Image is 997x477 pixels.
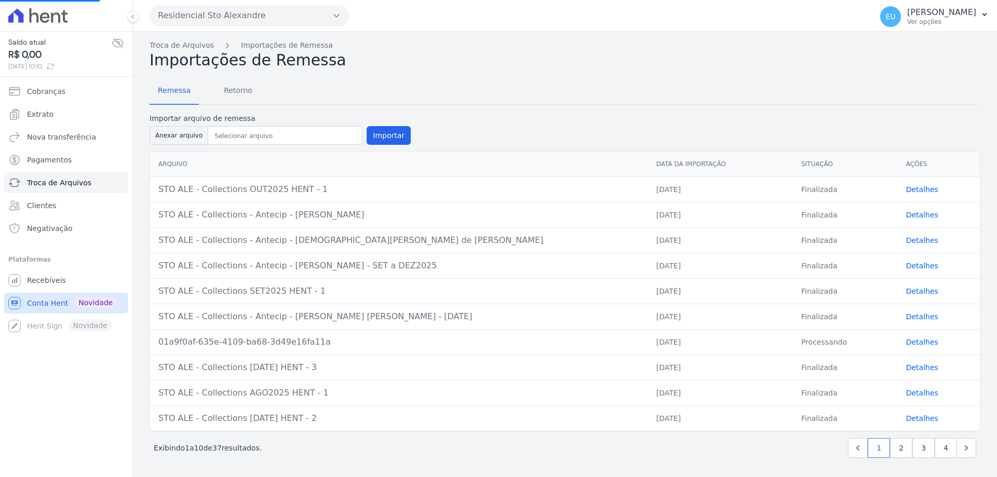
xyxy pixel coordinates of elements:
[648,176,793,202] td: [DATE]
[150,78,199,105] a: Remessa
[648,329,793,355] td: [DATE]
[648,380,793,405] td: [DATE]
[150,40,214,51] a: Troca de Arquivos
[150,5,349,26] button: Residencial Sto Alexandre
[158,285,640,297] div: STO ALE - Collections SET2025 HENT - 1
[906,363,938,372] a: Detalhes
[648,304,793,329] td: [DATE]
[4,172,128,193] a: Troca de Arquivos
[907,18,976,26] p: Ver opções
[8,81,124,336] nav: Sidebar
[8,62,112,71] span: [DATE] 10:10
[793,227,898,253] td: Finalizada
[158,387,640,399] div: STO ALE - Collections AGO2025 HENT - 1
[898,152,980,177] th: Ações
[4,293,128,314] a: Conta Hent Novidade
[150,113,411,124] label: Importar arquivo de remessa
[185,444,190,452] span: 1
[648,355,793,380] td: [DATE]
[158,234,640,247] div: STO ALE - Collections - Antecip - [DEMOGRAPHIC_DATA][PERSON_NAME] de [PERSON_NAME]
[793,202,898,227] td: Finalizada
[793,380,898,405] td: Finalizada
[648,405,793,431] td: [DATE]
[906,236,938,244] a: Detalhes
[158,183,640,196] div: STO ALE - Collections OUT2025 HENT - 1
[906,312,938,321] a: Detalhes
[150,51,980,70] h2: Importações de Remessa
[27,200,56,211] span: Clientes
[890,438,912,458] a: 2
[158,260,640,272] div: STO ALE - Collections - Antecip - [PERSON_NAME] - SET a DEZ2025
[27,298,68,308] span: Conta Hent
[906,338,938,346] a: Detalhes
[4,270,128,291] a: Recebíveis
[158,412,640,425] div: STO ALE - Collections [DATE] HENT - 2
[8,253,124,266] div: Plataformas
[793,176,898,202] td: Finalizada
[27,275,66,285] span: Recebíveis
[4,195,128,216] a: Clientes
[158,310,640,323] div: STO ALE - Collections - Antecip - [PERSON_NAME] [PERSON_NAME] - [DATE]
[793,278,898,304] td: Finalizada
[906,414,938,423] a: Detalhes
[212,444,222,452] span: 37
[906,389,938,397] a: Detalhes
[4,104,128,125] a: Extrato
[27,109,53,119] span: Extrato
[154,443,262,453] p: Exibindo a de resultados.
[848,438,868,458] a: Previous
[150,40,980,51] nav: Breadcrumb
[74,297,117,308] span: Novidade
[8,37,112,48] span: Saldo atual
[907,7,976,18] p: [PERSON_NAME]
[906,185,938,194] a: Detalhes
[27,178,91,188] span: Troca de Arquivos
[158,361,640,374] div: STO ALE - Collections [DATE] HENT - 3
[27,155,72,165] span: Pagamentos
[218,80,259,101] span: Retorno
[8,48,112,62] span: R$ 0,00
[648,227,793,253] td: [DATE]
[152,80,197,101] span: Remessa
[793,329,898,355] td: Processando
[793,355,898,380] td: Finalizada
[215,78,261,105] a: Retorno
[935,438,957,458] a: 4
[158,209,640,221] div: STO ALE - Collections - Antecip - [PERSON_NAME]
[886,13,896,20] span: EU
[27,132,96,142] span: Nova transferência
[158,336,640,348] div: 01a9f0af-635e-4109-ba68-3d49e16fa11a
[210,130,360,142] input: Selecionar arquivo
[906,262,938,270] a: Detalhes
[241,40,333,51] a: Importações de Remessa
[648,202,793,227] td: [DATE]
[367,126,411,145] button: Importar
[793,405,898,431] td: Finalizada
[956,438,976,458] a: Next
[27,223,73,234] span: Negativação
[4,127,128,147] a: Nova transferência
[4,218,128,239] a: Negativação
[648,278,793,304] td: [DATE]
[868,438,890,458] a: 1
[793,152,898,177] th: Situação
[906,211,938,219] a: Detalhes
[27,86,65,97] span: Cobranças
[150,126,208,145] button: Anexar arquivo
[150,152,648,177] th: Arquivo
[648,253,793,278] td: [DATE]
[906,287,938,295] a: Detalhes
[4,81,128,102] a: Cobranças
[648,152,793,177] th: Data da Importação
[4,149,128,170] a: Pagamentos
[912,438,935,458] a: 3
[872,2,997,31] button: EU [PERSON_NAME] Ver opções
[194,444,204,452] span: 10
[793,304,898,329] td: Finalizada
[793,253,898,278] td: Finalizada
